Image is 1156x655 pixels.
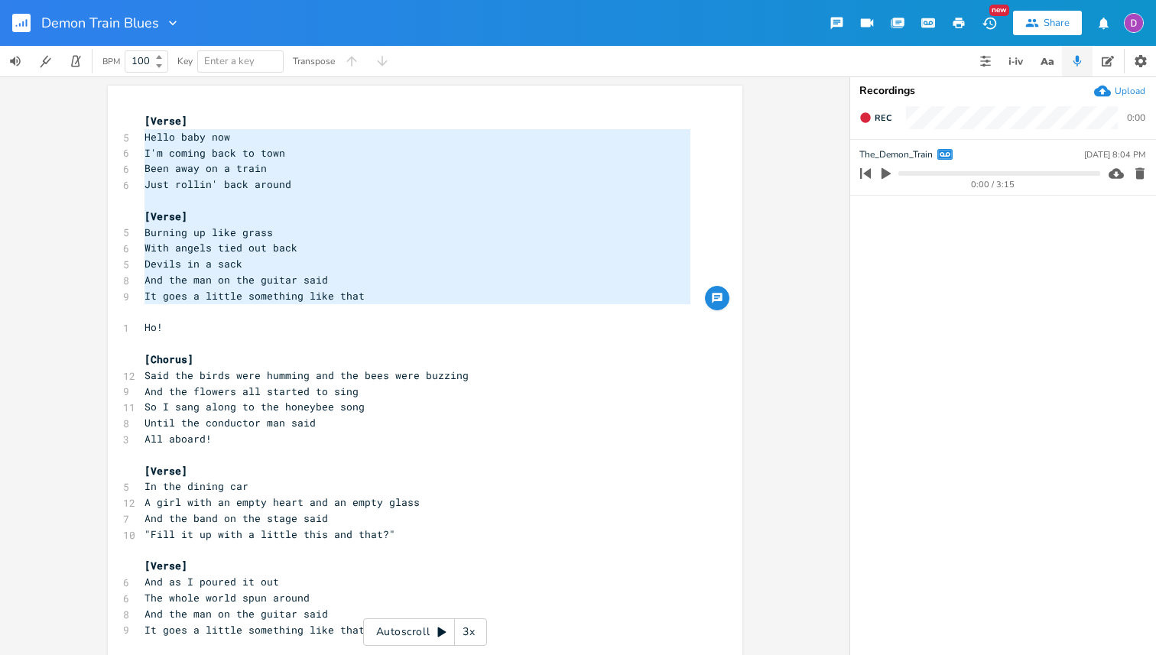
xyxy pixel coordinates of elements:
span: It goes a little something like that [144,289,365,303]
button: Share [1013,11,1082,35]
span: "Fill it up with a little this and that?" [144,527,395,541]
button: New [974,9,1005,37]
span: And the man on the guitar said [144,607,328,621]
span: With angels tied out back [144,241,297,255]
div: Share [1044,16,1070,30]
div: New [989,5,1009,16]
span: Demon Train Blues [41,16,159,30]
button: Rec [853,105,898,130]
span: [Verse] [144,114,187,128]
div: [DATE] 8:04 PM [1084,151,1145,159]
div: Transpose [293,57,335,66]
span: And the band on the stage said [144,511,328,525]
span: Said the birds were humming and the bees were buzzing [144,368,469,382]
span: [Chorus] [144,352,193,366]
div: BPM [102,57,120,66]
span: Been away on a train [144,161,267,175]
span: A girl with an empty heart and an empty glass [144,495,420,509]
img: Dylan [1124,13,1144,33]
span: So I sang along to the honeybee song [144,400,365,413]
span: Ho! [144,320,163,334]
span: Rec [875,112,891,124]
button: Upload [1094,83,1145,99]
span: The whole world spun around [144,591,310,605]
span: Until the conductor man said [144,416,316,430]
span: And the flowers all started to sing [144,384,359,398]
span: In the dining car [144,479,248,493]
span: I'm coming back to town [144,146,285,160]
div: Key [177,57,193,66]
span: Burning up like grass [144,225,273,239]
span: Devils in a sack [144,257,242,271]
span: [Verse] [144,464,187,478]
span: [Verse] [144,559,187,572]
div: 0:00 [1127,113,1145,122]
span: Just rollin' back around [144,177,291,191]
span: The_Demon_Train [859,148,933,162]
div: Autoscroll [363,618,487,646]
span: All aboard! [144,432,212,446]
span: And the man on the guitar said [144,273,328,287]
div: 0:00 / 3:15 [886,180,1100,189]
div: Upload [1115,85,1145,97]
span: [Verse] [144,209,187,223]
div: Recordings [859,86,1147,96]
span: And as I poured it out [144,575,279,589]
div: 3x [455,618,482,646]
span: Enter a key [204,54,255,68]
span: Hello baby now [144,130,230,144]
span: It goes a little something like that [144,623,365,637]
